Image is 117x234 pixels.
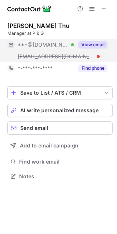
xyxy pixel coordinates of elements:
[7,157,113,167] button: Find work email
[20,143,78,149] span: Add to email campaign
[18,41,68,48] span: ***@[DOMAIN_NAME]
[7,4,52,13] img: ContactOut v5.3.10
[7,139,113,152] button: Add to email campaign
[7,30,113,37] div: Manager at P & G
[7,171,113,182] button: Notes
[78,65,107,72] button: Reveal Button
[20,90,100,96] div: Save to List / ATS / CRM
[19,173,110,180] span: Notes
[7,86,113,99] button: save-profile-one-click
[20,125,48,131] span: Send email
[18,53,94,60] span: [EMAIL_ADDRESS][DOMAIN_NAME]
[7,22,70,29] div: [PERSON_NAME] Thu
[19,158,110,165] span: Find work email
[78,41,107,48] button: Reveal Button
[7,121,113,135] button: Send email
[7,104,113,117] button: AI write personalized message
[20,107,99,113] span: AI write personalized message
